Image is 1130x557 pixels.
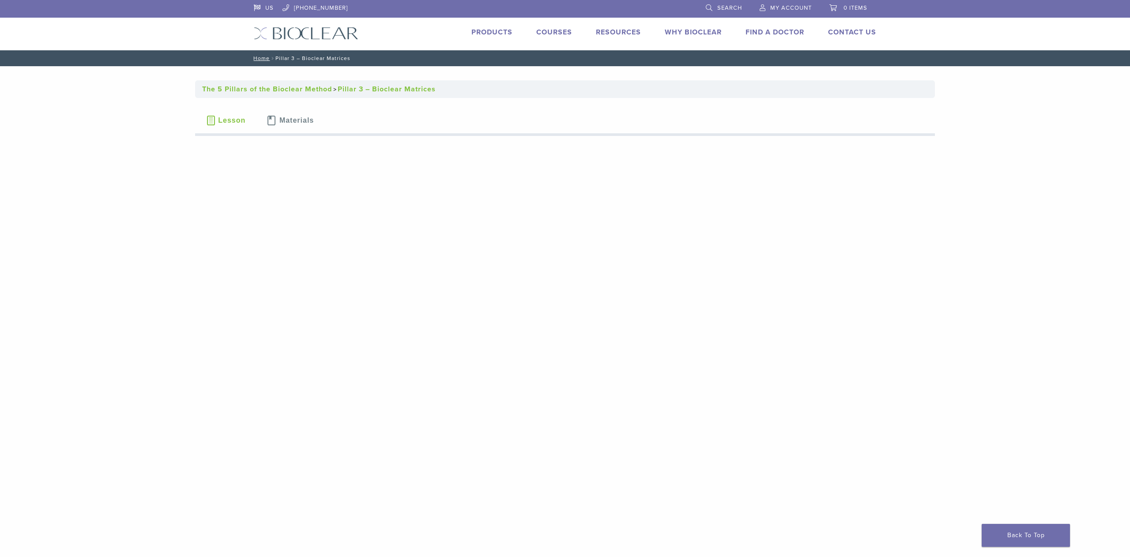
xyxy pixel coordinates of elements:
span: / [270,56,275,60]
span: 0 items [844,4,867,11]
a: Home [251,55,270,61]
a: The 5 Pillars of the Bioclear Method [202,85,332,94]
a: Contact Us [828,28,876,37]
a: Products [471,28,512,37]
a: Courses [536,28,572,37]
nav: Pillar 3 – Bioclear Matrices [247,50,883,66]
a: Pillar 3 – Bioclear Matrices [338,85,436,94]
span: Search [717,4,742,11]
a: Why Bioclear [665,28,722,37]
img: Bioclear [254,27,358,40]
span: My Account [770,4,812,11]
a: Find A Doctor [746,28,804,37]
a: Resources [596,28,641,37]
span: Lesson [218,117,245,124]
span: Materials [279,117,314,124]
a: Back To Top [982,524,1070,547]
